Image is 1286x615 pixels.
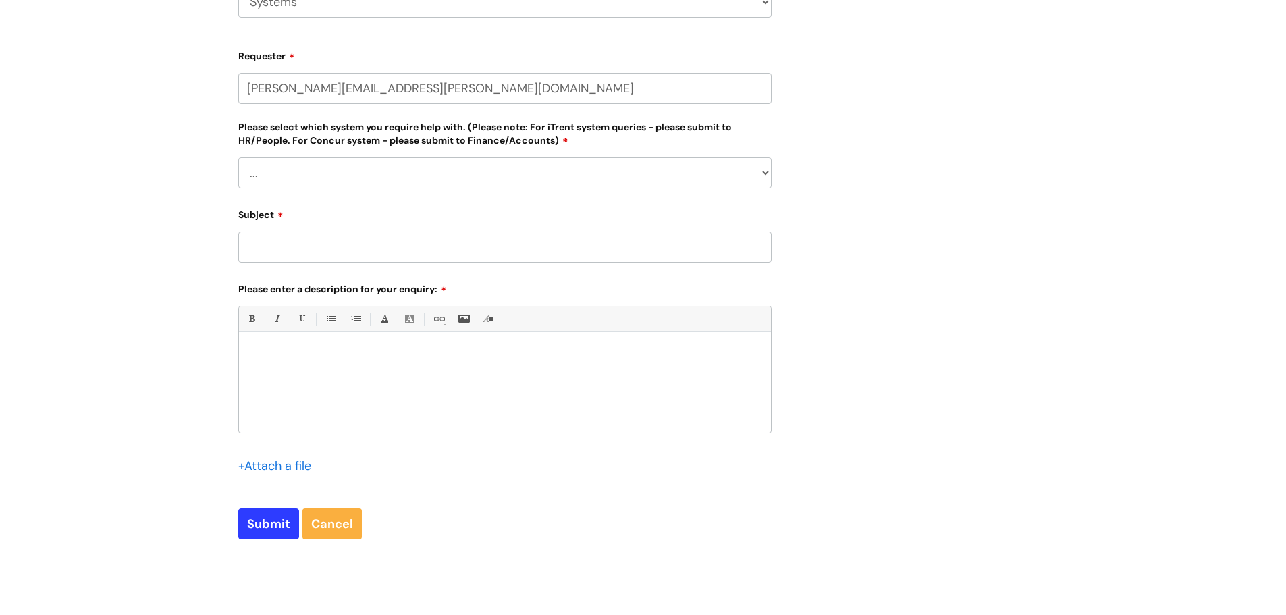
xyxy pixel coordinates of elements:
label: Requester [238,46,772,62]
a: Italic (Ctrl-I) [268,311,285,327]
a: Insert Image... [455,311,472,327]
a: Bold (Ctrl-B) [243,311,260,327]
span: + [238,458,244,474]
a: Remove formatting (Ctrl-\) [480,311,497,327]
a: Link [430,311,447,327]
a: Back Color [401,311,418,327]
a: 1. Ordered List (Ctrl-Shift-8) [347,311,364,327]
label: Subject [238,205,772,221]
div: Attach a file [238,455,319,477]
input: Email [238,73,772,104]
a: Underline(Ctrl-U) [293,311,310,327]
label: Please enter a description for your enquiry: [238,279,772,295]
a: Cancel [302,508,362,539]
a: • Unordered List (Ctrl-Shift-7) [322,311,339,327]
label: Please select which system you require help with. (Please note: For iTrent system queries - pleas... [238,119,772,146]
a: Font Color [376,311,393,327]
input: Submit [238,508,299,539]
